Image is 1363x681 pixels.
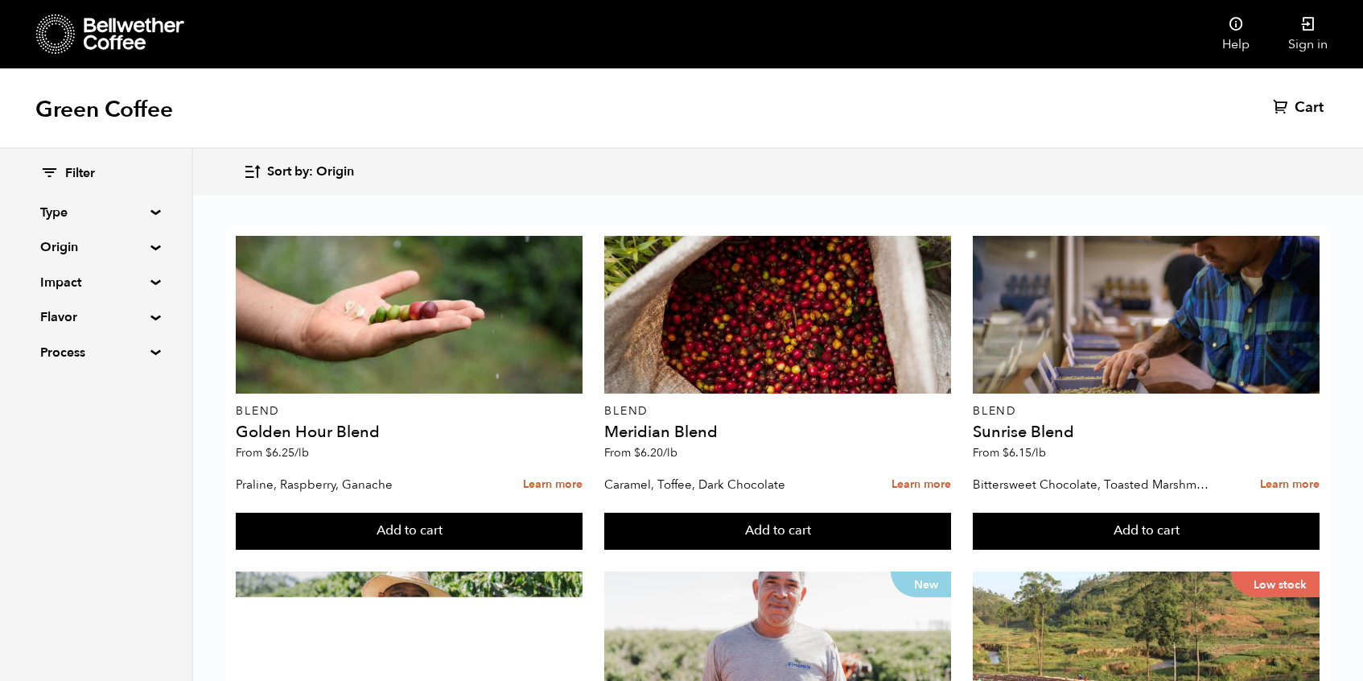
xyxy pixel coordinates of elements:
[973,406,1320,417] p: Blend
[604,406,951,417] p: Blend
[604,473,840,497] p: Caramel, Toffee, Dark Chocolate
[604,424,951,440] h4: Meridian Blend
[892,468,951,502] a: Learn more
[266,445,272,460] span: $
[604,513,951,550] button: Add to cart
[891,572,951,597] p: New
[40,237,151,257] summary: Origin
[40,203,151,222] summary: Type
[1273,98,1328,118] a: Cart
[40,307,151,327] summary: Flavor
[604,445,677,460] span: From
[1003,445,1009,460] span: $
[40,273,151,292] summary: Impact
[35,95,173,124] h1: Green Coffee
[663,445,677,460] span: /lb
[973,424,1320,440] h4: Sunrise Blend
[1032,445,1046,460] span: /lb
[294,445,309,460] span: /lb
[1260,468,1320,502] a: Learn more
[523,468,583,502] a: Learn more
[236,406,583,417] p: Blend
[973,513,1320,550] button: Add to cart
[243,153,354,191] button: Sort by: Origin
[973,445,1046,460] span: From
[1003,445,1046,460] bdi: 6.15
[236,513,583,550] button: Add to cart
[236,473,471,497] p: Praline, Raspberry, Ganache
[1231,572,1320,597] p: Low stock
[65,165,95,183] span: Filter
[973,473,1209,497] p: Bittersweet Chocolate, Toasted Marshmallow, Candied Orange, Praline
[236,445,309,460] span: From
[634,445,640,460] span: $
[1295,98,1324,118] span: Cart
[266,445,309,460] bdi: 6.25
[236,424,583,440] h4: Golden Hour Blend
[40,343,151,362] summary: Process
[267,163,354,181] span: Sort by: Origin
[634,445,677,460] bdi: 6.20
